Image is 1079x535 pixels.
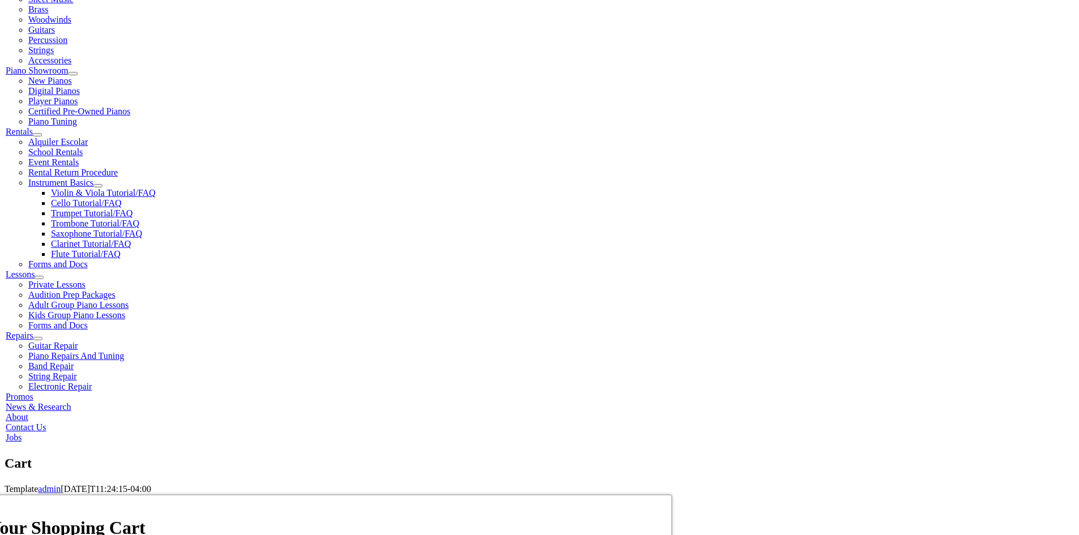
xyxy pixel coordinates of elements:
[33,133,42,136] button: Open submenu of Rentals
[6,331,33,340] a: Repairs
[35,276,44,279] button: Open submenu of Lessons
[6,433,22,442] a: Jobs
[51,249,121,259] a: Flute Tutorial/FAQ
[28,106,130,116] a: Certified Pre-Owned Pianos
[28,96,78,106] a: Player Pianos
[61,484,151,494] span: [DATE]T11:24:15-04:00
[5,484,38,494] span: Template
[28,310,125,320] a: Kids Group Piano Lessons
[28,147,83,157] a: School Rentals
[28,86,80,96] a: Digital Pianos
[51,208,133,218] a: Trumpet Tutorial/FAQ
[38,484,61,494] a: admin
[28,361,74,371] a: Band Repair
[28,259,88,269] a: Forms and Docs
[93,184,103,187] button: Open submenu of Instrument Basics
[28,76,72,85] a: New Pianos
[28,55,71,65] a: Accessories
[69,72,78,75] button: Open submenu of Piano Showroom
[28,168,118,177] a: Rental Return Procedure
[33,337,42,340] button: Open submenu of Repairs
[6,269,35,279] a: Lessons
[28,382,92,391] a: Electronic Repair
[28,300,129,310] a: Adult Group Piano Lessons
[51,188,156,198] a: Violin & Viola Tutorial/FAQ
[6,66,69,75] a: Piano Showroom
[28,178,93,187] a: Instrument Basics
[51,229,142,238] a: Saxophone Tutorial/FAQ
[6,422,46,432] a: Contact Us
[28,341,78,350] a: Guitar Repair
[28,117,77,126] a: Piano Tuning
[28,15,71,24] a: Woodwinds
[28,45,54,55] a: Strings
[28,137,88,147] a: Alquiler Escolar
[6,127,33,136] a: Rentals
[6,392,33,401] a: Promos
[28,280,86,289] a: Private Lessons
[6,412,28,422] a: About
[28,5,49,14] a: Brass
[51,198,122,208] a: Cello Tutorial/FAQ
[28,25,55,35] a: Guitars
[28,35,67,45] a: Percussion
[28,157,79,167] a: Event Rentals
[28,290,116,299] a: Audition Prep Packages
[51,239,131,249] a: Clarinet Tutorial/FAQ
[6,402,71,412] a: News & Research
[28,351,124,361] a: Piano Repairs And Tuning
[28,371,77,381] a: String Repair
[28,320,88,330] a: Forms and Docs
[51,219,139,228] a: Trombone Tutorial/FAQ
